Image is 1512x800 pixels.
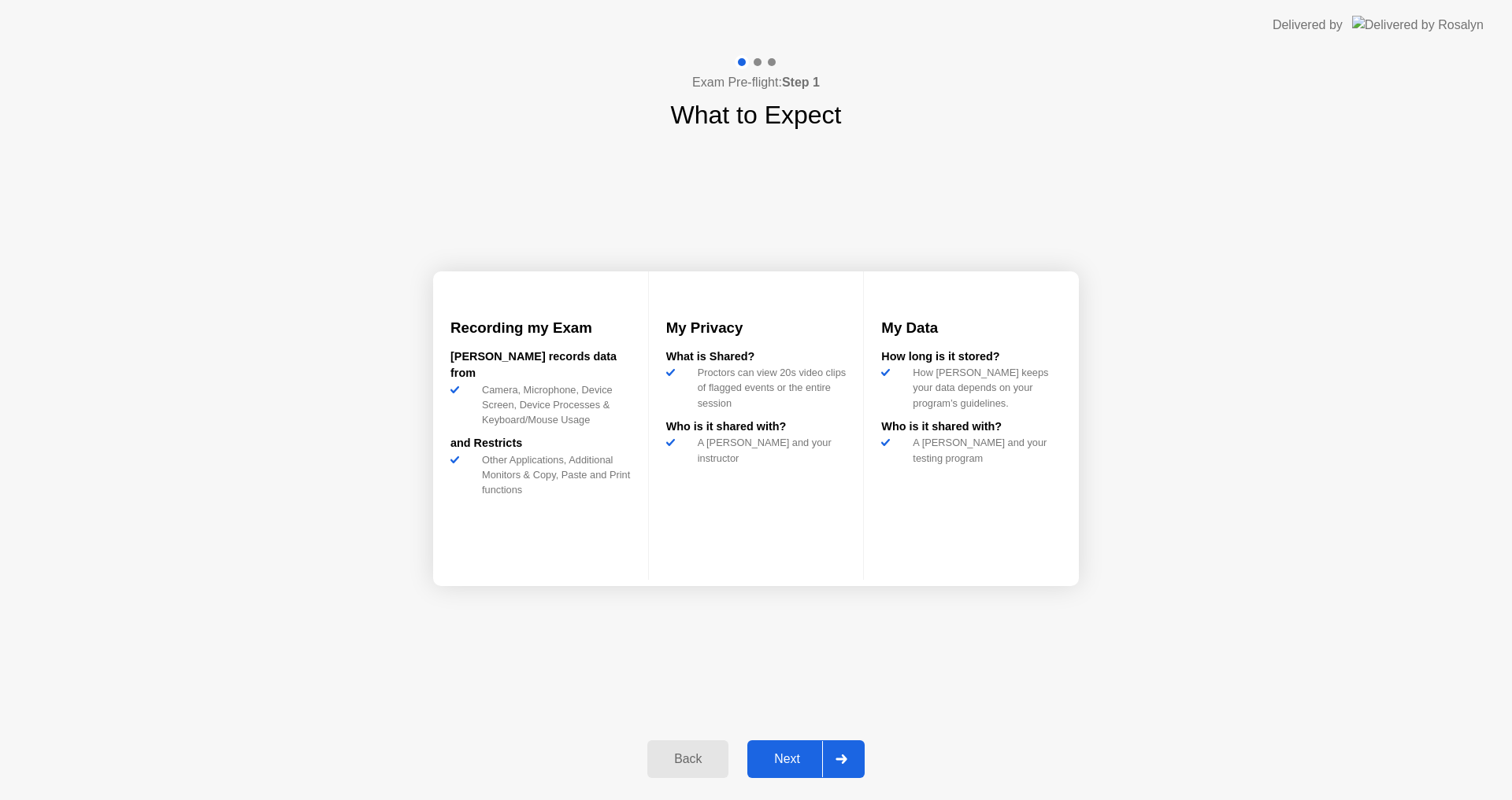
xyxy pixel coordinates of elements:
[691,435,847,465] div: A [PERSON_NAME] and your instructor
[881,418,1062,436] div: Who is it shared with?
[906,435,1062,465] div: A [PERSON_NAME] and your testing program
[450,348,631,382] div: [PERSON_NAME] records data from
[1352,16,1484,34] img: Delivered by Rosalyn
[752,752,822,766] div: Next
[782,76,820,89] b: Step 1
[691,365,847,411] div: Proctors can view 20s video clips of flagged events or the entire session
[476,382,631,428] div: Camera, Microphone, Device Screen, Device Processes & Keyboard/Mouse Usage
[906,365,1062,411] div: How [PERSON_NAME] keeps your data depends on your program’s guidelines.
[450,435,631,452] div: and Restricts
[881,348,1062,366] div: How long is it stored?
[476,452,631,498] div: Other Applications, Additional Monitors & Copy, Paste and Print functions
[652,752,724,766] div: Back
[747,740,865,778] button: Next
[1273,16,1343,35] div: Delivered by
[671,96,842,134] h1: What to Expect
[692,73,820,92] h4: Exam Pre-flight:
[881,317,1062,339] h3: My Data
[450,317,631,339] h3: Recording my Exam
[666,418,847,436] div: Who is it shared with?
[666,348,847,366] div: What is Shared?
[647,740,728,778] button: Back
[666,317,847,339] h3: My Privacy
